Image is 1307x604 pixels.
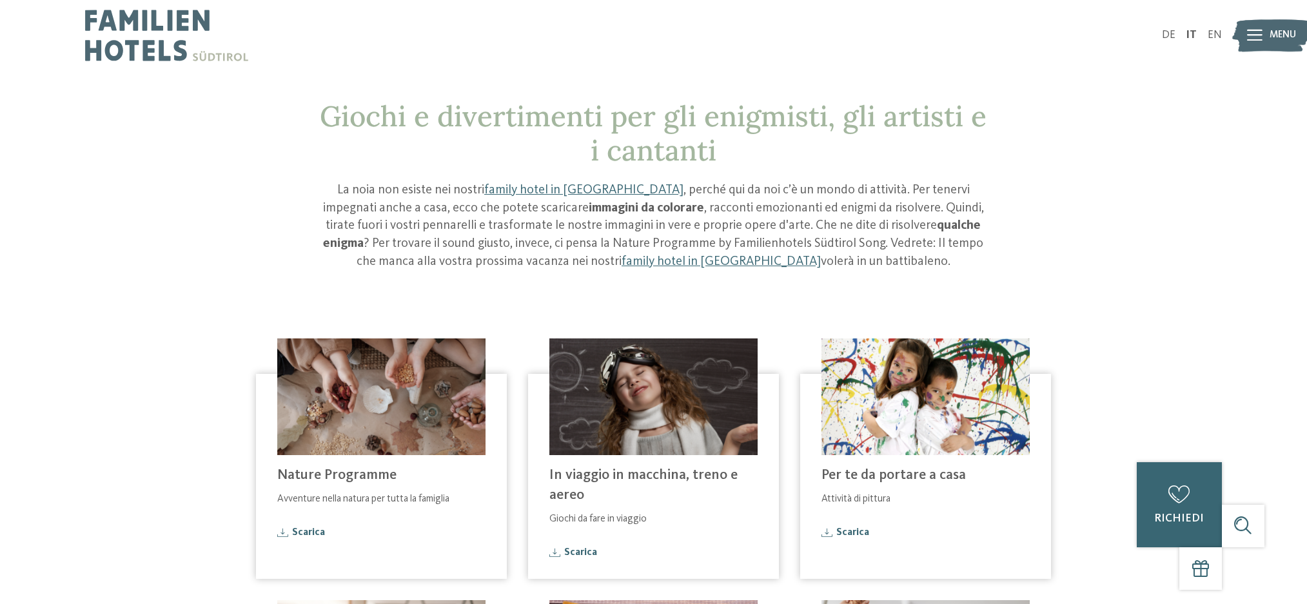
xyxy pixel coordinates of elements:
span: Scarica [564,548,597,558]
a: family hotel in [GEOGRAPHIC_DATA] [484,184,683,197]
span: Menu [1270,28,1296,43]
a: family hotel in [GEOGRAPHIC_DATA] [622,255,821,268]
span: Scarica [292,528,325,538]
span: In viaggio in macchina, treno e aereo [549,468,738,502]
strong: qualche enigma [323,219,981,250]
a: Scarica [821,528,1030,538]
p: La noia non esiste nei nostri , perché qui da noi c’è un mondo di attività. Per tenervi impegnati... [317,182,991,271]
p: Avventure nella natura per tutta la famiglia [277,492,486,507]
a: Scarica [549,548,758,558]
span: Per te da portare a casa [821,468,966,482]
p: Giochi da fare in viaggio [549,512,758,527]
span: Nature Programme [277,468,397,482]
img: ©Canva (Klotz Daniela) [821,338,1030,455]
p: Attività di pittura [821,492,1030,507]
strong: immagini da colorare [589,202,704,215]
a: Scarica [277,528,486,538]
span: Giochi e divertimenti per gli enigmisti, gli artisti e i cantanti [320,98,987,168]
a: DE [1162,30,1175,41]
span: Scarica [836,528,869,538]
a: richiedi [1137,462,1222,547]
span: richiedi [1154,513,1204,524]
a: EN [1208,30,1222,41]
img: ©Canva (Klotz Daniela) [549,338,758,455]
a: IT [1186,30,1197,41]
img: ©Canva (Klotz Daniela) [277,338,486,455]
